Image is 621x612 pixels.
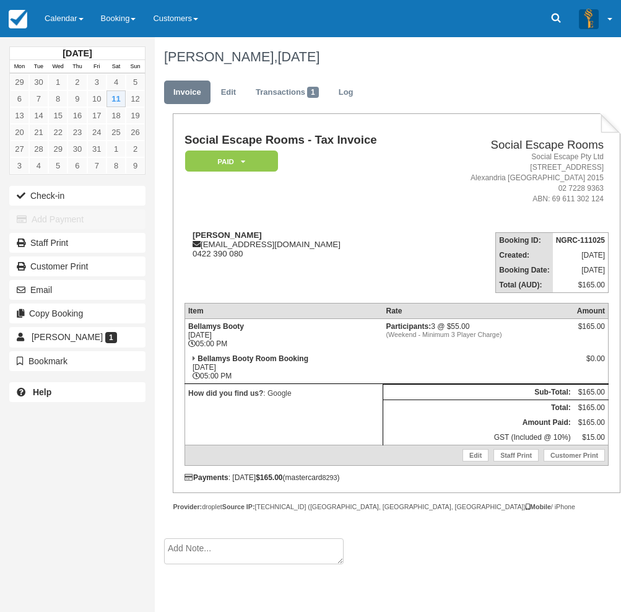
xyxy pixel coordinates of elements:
td: [DATE] [553,248,609,263]
strong: [DATE] [63,48,92,58]
th: Item [185,303,383,318]
a: 26 [126,124,145,141]
th: Total (AUD): [496,278,553,293]
td: $165.00 [574,400,609,415]
a: 23 [67,124,87,141]
strong: Participants [386,322,431,331]
td: $165.00 [574,384,609,400]
a: 28 [29,141,48,157]
button: Copy Booking [9,304,145,323]
th: Sun [126,60,145,74]
th: Mon [10,60,29,74]
button: Bookmark [9,351,145,371]
td: GST (Included @ 10%) [383,430,573,445]
td: [DATE] 05:00 PM [185,318,383,351]
span: 1 [105,332,117,343]
a: Customer Print [544,449,605,461]
a: 1 [106,141,126,157]
strong: How did you find us? [188,389,263,398]
strong: NGRC-111025 [556,236,605,245]
a: 29 [10,74,29,90]
em: Paid [185,151,278,172]
a: 2 [126,141,145,157]
a: 1 [48,74,67,90]
a: 2 [67,74,87,90]
strong: Payments [185,473,228,482]
b: Help [33,387,51,397]
img: A3 [579,9,599,28]
a: 9 [67,90,87,107]
a: 3 [10,157,29,174]
em: (Weekend - Minimum 3 Player Charge) [386,331,570,338]
a: 11 [106,90,126,107]
a: 24 [87,124,106,141]
a: 8 [106,157,126,174]
td: [DATE] [553,263,609,278]
img: checkfront-main-nav-mini-logo.png [9,10,27,28]
a: Staff Print [9,233,145,253]
a: Edit [212,81,245,105]
a: 15 [48,107,67,124]
td: $165.00 [553,278,609,293]
a: 5 [48,157,67,174]
a: 6 [67,157,87,174]
a: 17 [87,107,106,124]
th: Thu [67,60,87,74]
button: Add Payment [9,209,145,229]
a: 31 [87,141,106,157]
strong: Mobile [526,503,551,510]
a: 16 [67,107,87,124]
span: [PERSON_NAME] [32,332,103,342]
small: 8293 [323,474,337,481]
div: $0.00 [577,354,605,373]
th: Amount [574,303,609,318]
th: Booking ID: [496,232,553,248]
strong: $165.00 [256,473,282,482]
th: Fri [87,60,106,74]
td: 3 @ $55.00 [383,318,573,351]
a: 30 [29,74,48,90]
a: 7 [87,157,106,174]
th: Created: [496,248,553,263]
a: Log [329,81,363,105]
address: Social Escape Pty Ltd [STREET_ADDRESS] Alexandria [GEOGRAPHIC_DATA] 2015 02 7228 9363 ABN: 69 611... [433,152,604,205]
strong: [PERSON_NAME] [193,230,262,240]
button: Email [9,280,145,300]
a: 8 [48,90,67,107]
a: 3 [87,74,106,90]
th: Amount Paid: [383,415,573,430]
a: 19 [126,107,145,124]
a: 13 [10,107,29,124]
a: 27 [10,141,29,157]
a: 14 [29,107,48,124]
a: Staff Print [493,449,539,461]
div: [EMAIL_ADDRESS][DOMAIN_NAME] 0422 390 080 [185,230,428,258]
a: 20 [10,124,29,141]
button: Check-in [9,186,145,206]
a: 4 [29,157,48,174]
th: Tue [29,60,48,74]
a: 22 [48,124,67,141]
p: : Google [188,387,380,400]
h2: Social Escape Rooms [433,139,604,152]
a: 18 [106,107,126,124]
a: 7 [29,90,48,107]
h1: Social Escape Rooms - Tax Invoice [185,134,428,147]
td: $15.00 [574,430,609,445]
a: Edit [462,449,489,461]
a: 4 [106,74,126,90]
a: 12 [126,90,145,107]
th: Wed [48,60,67,74]
span: [DATE] [277,49,319,64]
th: Sat [106,60,126,74]
strong: Provider: [173,503,202,510]
a: 10 [87,90,106,107]
strong: Source IP: [222,503,255,510]
span: 1 [307,87,319,98]
div: droplet [TECHNICAL_ID] ([GEOGRAPHIC_DATA], [GEOGRAPHIC_DATA], [GEOGRAPHIC_DATA]) / iPhone [173,502,620,512]
a: 30 [67,141,87,157]
td: $165.00 [574,415,609,430]
a: Paid [185,150,274,173]
a: 21 [29,124,48,141]
a: [PERSON_NAME] 1 [9,327,145,347]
